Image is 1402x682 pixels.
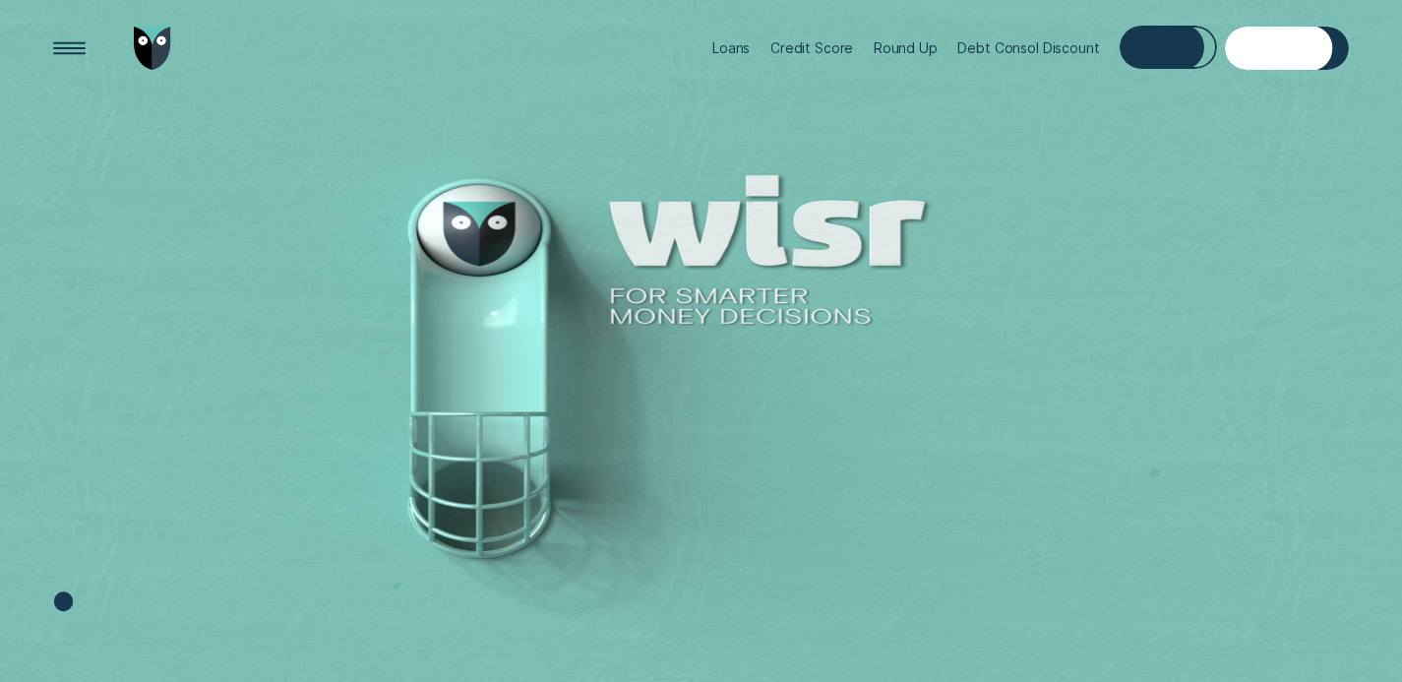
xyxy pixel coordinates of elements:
[770,39,853,56] div: Credit Score
[1225,27,1348,71] a: Get Estimate
[957,39,1099,56] div: Debt Consol Discount
[48,27,92,71] button: Open Menu
[874,39,938,56] div: Round Up
[712,39,750,56] div: Loans
[1120,26,1217,70] button: Log in
[134,27,170,71] img: Wisr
